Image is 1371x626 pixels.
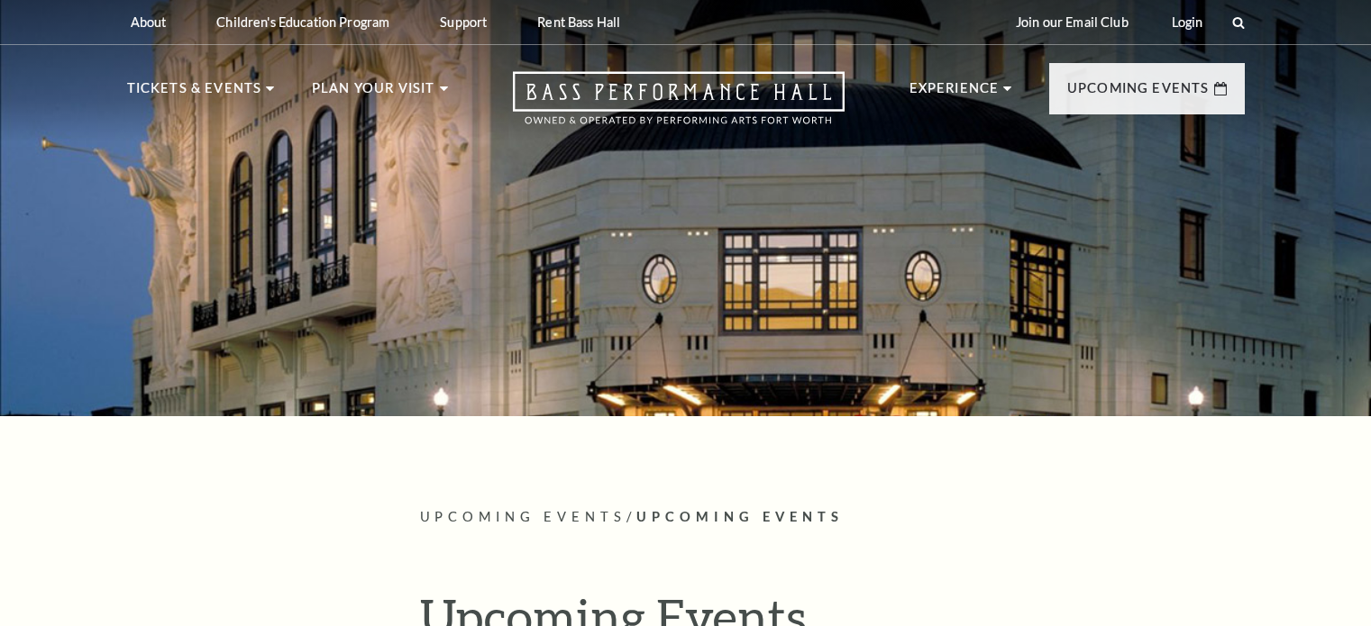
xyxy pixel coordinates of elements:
[537,14,620,30] p: Rent Bass Hall
[312,77,435,110] p: Plan Your Visit
[131,14,167,30] p: About
[420,506,1245,529] p: /
[420,509,627,524] span: Upcoming Events
[636,509,844,524] span: Upcoming Events
[127,77,262,110] p: Tickets & Events
[440,14,487,30] p: Support
[909,77,1000,110] p: Experience
[216,14,389,30] p: Children's Education Program
[1067,77,1210,110] p: Upcoming Events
